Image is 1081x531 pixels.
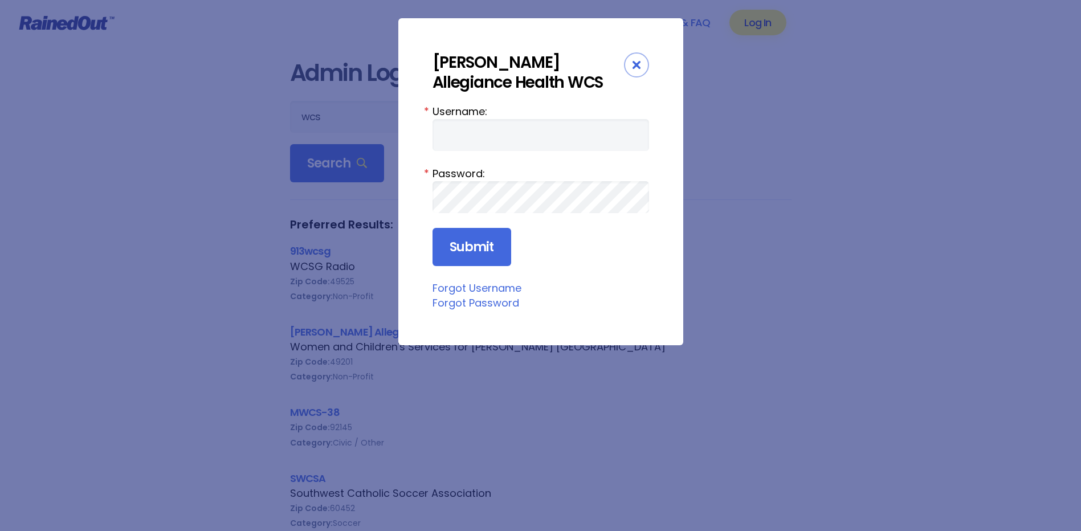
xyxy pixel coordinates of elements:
div: Close [624,52,649,77]
label: Password: [433,166,649,181]
input: Submit [433,228,511,267]
div: [PERSON_NAME] Allegiance Health WCS [433,52,624,92]
a: Forgot Username [433,281,521,295]
a: Forgot Password [433,296,519,310]
label: Username: [433,104,649,119]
